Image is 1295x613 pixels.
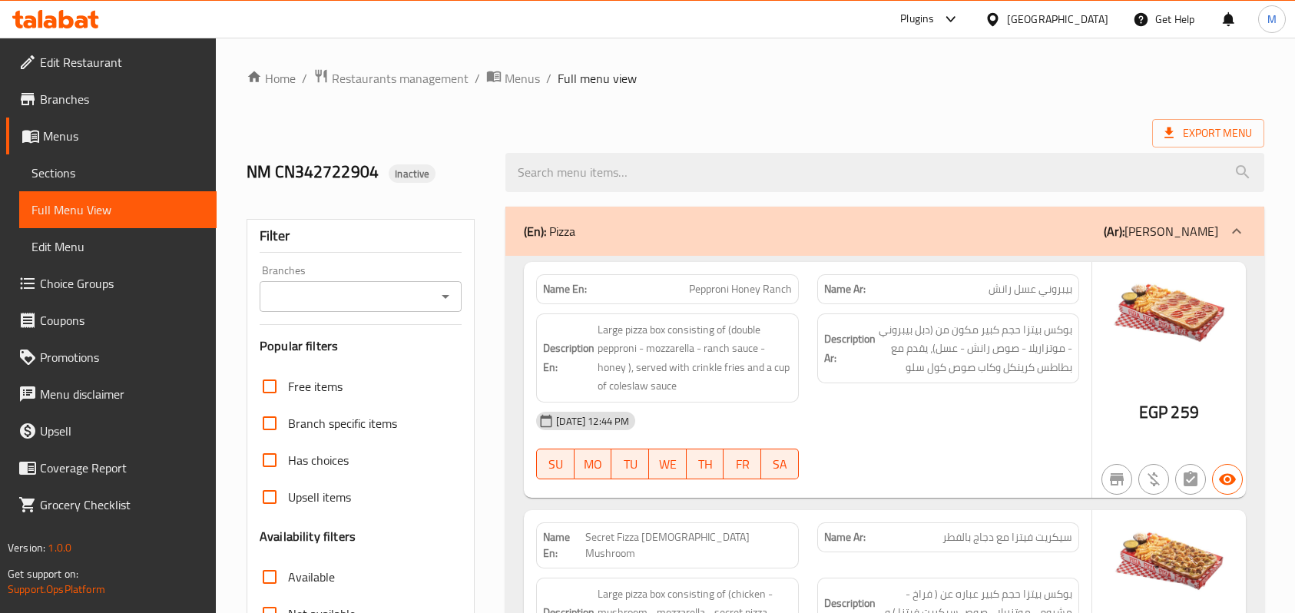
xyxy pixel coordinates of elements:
[40,385,204,403] span: Menu disclaimer
[505,207,1264,256] div: (En): Pizza(Ar):[PERSON_NAME]
[389,167,436,181] span: Inactive
[486,68,540,88] a: Menus
[43,127,204,145] span: Menus
[288,488,351,506] span: Upsell items
[824,529,866,545] strong: Name Ar:
[1007,11,1108,28] div: [GEOGRAPHIC_DATA]
[505,153,1264,192] input: search
[585,529,792,562] span: Secret Fizza [DEMOGRAPHIC_DATA] Mushroom
[1138,464,1169,495] button: Purchased item
[6,339,217,376] a: Promotions
[1212,464,1243,495] button: Available
[1175,464,1206,495] button: Not has choices
[6,449,217,486] a: Coverage Report
[475,69,480,88] li: /
[989,281,1072,297] span: بيبروني عسل رانش
[1171,397,1198,427] span: 259
[900,10,934,28] div: Plugins
[247,68,1264,88] nav: breadcrumb
[31,200,204,219] span: Full Menu View
[260,220,462,253] div: Filter
[6,44,217,81] a: Edit Restaurant
[40,348,204,366] span: Promotions
[19,228,217,265] a: Edit Menu
[575,449,612,479] button: MO
[1101,464,1132,495] button: Not branch specific item
[546,69,551,88] li: /
[247,161,487,184] h2: NM CN342722904
[543,453,568,475] span: SU
[824,281,866,297] strong: Name Ar:
[1164,124,1252,143] span: Export Menu
[40,274,204,293] span: Choice Groups
[1152,119,1264,147] span: Export Menu
[48,538,71,558] span: 1.0.0
[1139,397,1167,427] span: EGP
[543,339,595,376] strong: Description En:
[288,377,343,396] span: Free items
[288,414,397,432] span: Branch specific items
[767,453,793,475] span: SA
[313,68,469,88] a: Restaurants management
[942,529,1072,545] span: سيكريت فيتزا مع دجاج بالفطر
[761,449,799,479] button: SA
[40,53,204,71] span: Edit Restaurant
[655,453,681,475] span: WE
[6,81,217,118] a: Branches
[598,320,791,396] span: Large pizza box consisting of (double pepproni - mozzarella - ranch sauce - honey ), served with ...
[558,69,637,88] span: Full menu view
[550,414,635,429] span: [DATE] 12:44 PM
[618,453,643,475] span: TU
[6,376,217,413] a: Menu disclaimer
[543,529,585,562] strong: Name En:
[1104,220,1124,243] b: (Ar):
[247,69,296,88] a: Home
[687,449,724,479] button: TH
[536,449,575,479] button: SU
[730,453,755,475] span: FR
[581,453,606,475] span: MO
[40,459,204,477] span: Coverage Report
[19,154,217,191] a: Sections
[31,237,204,256] span: Edit Menu
[260,528,356,545] h3: Availability filters
[879,320,1072,377] span: بوكس بيتزا حجم كبير مكون من (دبل بيبروني - موتزاريلا - صوص رانش - عسل)، يقدم مع بطاطس كرينكل وكاب...
[524,220,546,243] b: (En):
[6,118,217,154] a: Menus
[693,453,718,475] span: TH
[40,311,204,330] span: Coupons
[31,164,204,182] span: Sections
[6,265,217,302] a: Choice Groups
[1104,222,1218,240] p: [PERSON_NAME]
[6,413,217,449] a: Upsell
[724,449,761,479] button: FR
[40,495,204,514] span: Grocery Checklist
[1267,11,1277,28] span: M
[6,302,217,339] a: Coupons
[302,69,307,88] li: /
[505,69,540,88] span: Menus
[8,538,45,558] span: Version:
[1092,262,1246,364] img: pepproni_honey_ranch638953590735528653.jpg
[824,330,876,367] strong: Description Ar:
[389,164,436,183] div: Inactive
[288,451,349,469] span: Has choices
[8,579,105,599] a: Support.OpsPlatform
[288,568,335,586] span: Available
[40,90,204,108] span: Branches
[543,281,587,297] strong: Name En:
[649,449,687,479] button: WE
[611,449,649,479] button: TU
[689,281,792,297] span: Pepproni Honey Ranch
[435,286,456,307] button: Open
[8,564,78,584] span: Get support on:
[260,337,462,355] h3: Popular filters
[524,222,575,240] p: Pizza
[1092,510,1246,612] img: secret_fizza638953590737624606.jpg
[19,191,217,228] a: Full Menu View
[332,69,469,88] span: Restaurants management
[6,486,217,523] a: Grocery Checklist
[40,422,204,440] span: Upsell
